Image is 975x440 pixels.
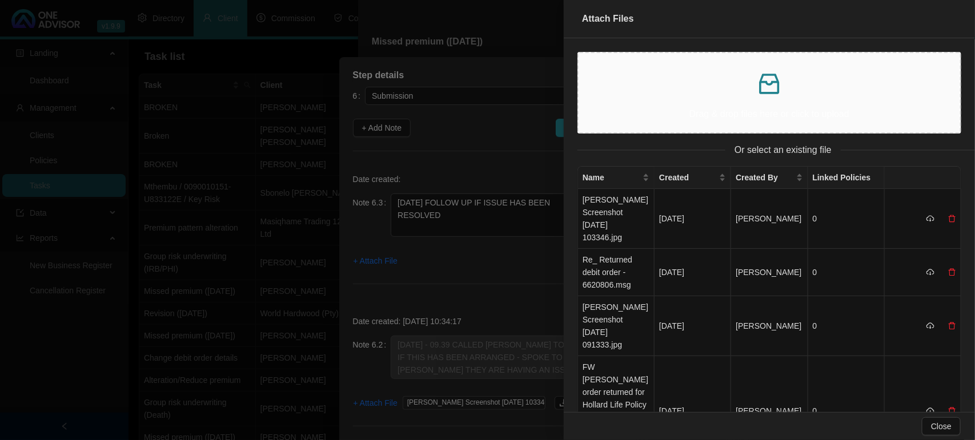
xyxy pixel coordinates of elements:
span: Created [659,171,717,184]
span: delete [948,322,956,330]
span: Created By [736,171,793,184]
td: 0 [808,189,885,249]
td: 0 [808,296,885,356]
span: Close [931,420,952,433]
span: delete [948,407,956,415]
td: [PERSON_NAME] Screenshot [DATE] 103346.jpg [578,189,655,249]
span: delete [948,268,956,276]
span: delete [948,215,956,223]
th: Created By [731,167,808,189]
p: Drag & drop files here or click to upload [588,107,951,121]
span: [PERSON_NAME] [736,321,801,330]
th: Created [655,167,731,189]
td: 0 [808,249,885,296]
td: Re_ Returned debit order - 6620806.msg [578,249,655,296]
span: cloud-download [926,268,934,276]
td: [PERSON_NAME] Screenshot [DATE] 091333.jpg [578,296,655,356]
span: inbox [756,70,783,98]
td: [DATE] [655,189,731,249]
span: inboxDrag & drop files here or click to upload [579,53,960,132]
th: Linked Policies [808,167,885,189]
span: cloud-download [926,215,934,223]
span: Attach Files [582,14,634,23]
span: Or select an existing file [725,143,841,157]
button: Close [922,417,961,435]
span: Name [583,171,640,184]
span: [PERSON_NAME] [736,268,801,277]
span: cloud-download [926,407,934,415]
td: [DATE] [655,249,731,296]
th: Name [578,167,655,189]
td: [DATE] [655,296,731,356]
span: [PERSON_NAME] [736,406,801,415]
span: cloud-download [926,322,934,330]
span: [PERSON_NAME] [736,214,801,223]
